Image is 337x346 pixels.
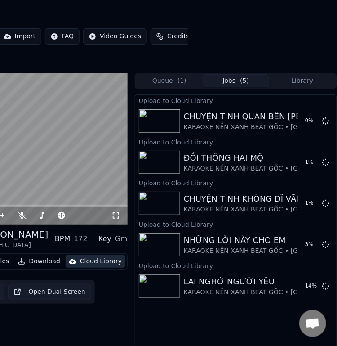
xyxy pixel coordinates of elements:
div: Gm [115,234,128,244]
span: ( 5 ) [240,76,249,85]
span: Credits [167,32,189,41]
div: 3 % [305,241,319,248]
div: Upload to Cloud Library [135,260,337,271]
button: Download [14,255,64,268]
div: Key [98,234,111,244]
div: 172 [74,234,88,244]
div: BPM [55,234,70,244]
span: ( 1 ) [177,76,186,85]
button: Open Dual Screen [8,284,91,300]
div: Upload to Cloud Library [135,136,337,147]
button: FAQ [45,28,80,45]
div: 0 % [305,117,319,125]
div: 1 % [305,159,319,166]
button: Queue [136,74,203,87]
div: Cloud Library [80,257,122,266]
button: Video Guides [83,28,147,45]
button: Library [269,74,336,87]
div: 14 % [305,283,319,290]
div: Upload to Cloud Library [135,177,337,188]
button: Jobs [203,74,269,87]
button: Credits15 [151,28,207,45]
div: Upload to Cloud Library [135,219,337,229]
div: 1 % [305,200,319,207]
div: Upload to Cloud Library [135,95,337,106]
div: Open chat [299,310,326,337]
